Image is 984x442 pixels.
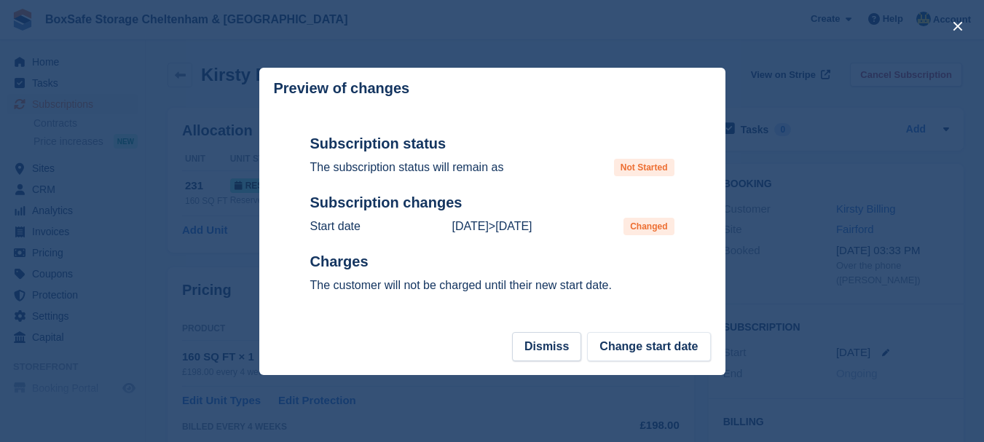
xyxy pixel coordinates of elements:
h2: Subscription changes [310,194,674,212]
p: The customer will not be charged until their new start date. [310,277,674,294]
p: The subscription status will remain as [310,159,504,176]
span: Not Started [614,159,674,176]
span: Changed [623,218,674,235]
button: close [946,15,969,38]
time: 2025-08-20 23:00:00 UTC [495,220,532,232]
p: > [452,218,532,235]
h2: Subscription status [310,135,674,153]
p: Preview of changes [274,80,410,97]
h2: Charges [310,253,674,271]
time: 2025-08-22 00:00:00 UTC [452,220,488,232]
button: Change start date [587,332,710,361]
button: Dismiss [512,332,581,361]
p: Start date [310,218,361,235]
